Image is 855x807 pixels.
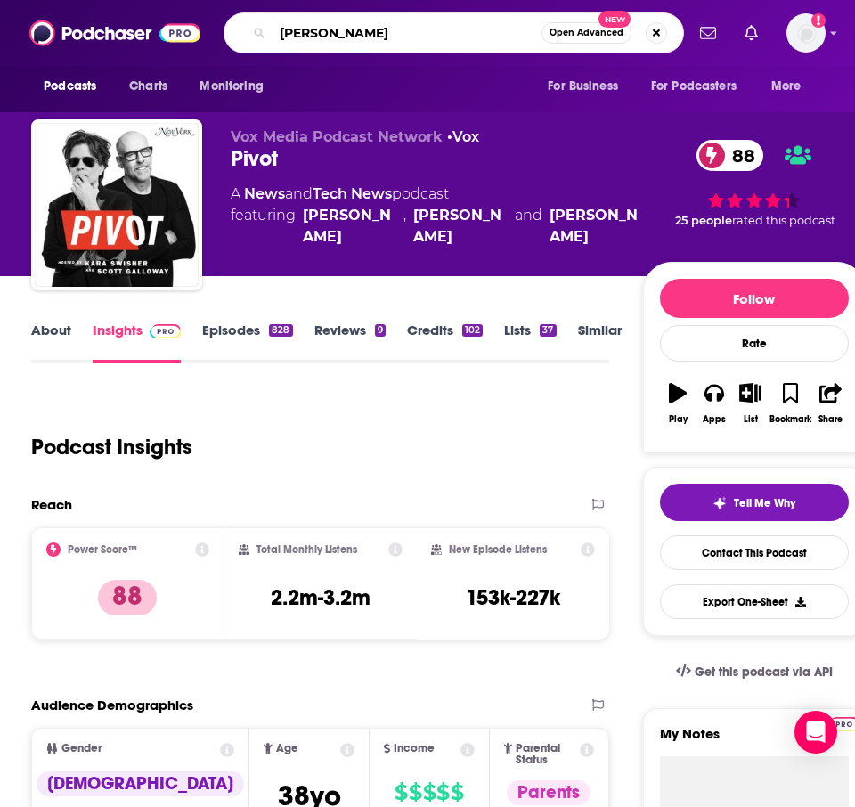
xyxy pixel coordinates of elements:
span: • [447,128,479,145]
div: [DEMOGRAPHIC_DATA] [37,771,244,796]
img: tell me why sparkle [712,496,727,510]
input: Search podcasts, credits, & more... [273,19,541,47]
button: Play [660,371,696,436]
span: , [403,205,406,248]
button: Share [812,371,849,436]
a: Scott Galloway [413,205,507,248]
span: $ [395,778,407,807]
p: 88 [98,580,157,615]
svg: Add a profile image [811,13,826,28]
h3: 2.2m-3.2m [271,584,370,611]
img: Podchaser - Follow, Share and Rate Podcasts [29,16,200,50]
button: tell me why sparkleTell Me Why [660,484,849,521]
span: For Podcasters [651,74,737,99]
span: $ [409,778,421,807]
div: Play [669,414,688,425]
button: open menu [535,69,640,103]
span: and [515,205,542,248]
div: 9 [375,324,386,337]
span: Parental Status [516,743,577,766]
button: open menu [187,69,286,103]
button: open menu [759,69,824,103]
div: Apps [703,414,726,425]
span: Charts [129,74,167,99]
button: List [732,371,769,436]
span: and [285,185,313,202]
a: Tech News [313,185,392,202]
span: Vox Media Podcast Network [231,128,443,145]
button: Follow [660,279,849,318]
span: More [771,74,802,99]
h2: Reach [31,496,72,513]
div: Bookmark [769,414,811,425]
button: Show profile menu [786,13,826,53]
button: Open AdvancedNew [541,22,631,44]
a: News [244,185,285,202]
span: $ [423,778,436,807]
span: For Business [548,74,618,99]
span: $ [436,778,449,807]
button: Bookmark [769,371,812,436]
a: Similar [578,322,622,363]
div: Share [818,414,843,425]
a: Charts [118,69,178,103]
div: Parents [507,780,590,805]
div: [PERSON_NAME] [550,205,643,248]
a: Show notifications dropdown [693,18,723,48]
a: 88 [696,140,764,171]
a: Episodes828 [202,322,292,363]
span: Tell Me Why [734,496,795,510]
div: 828 [269,324,292,337]
span: Podcasts [44,74,96,99]
label: My Notes [660,725,849,756]
div: List [744,414,758,425]
a: InsightsPodchaser Pro [93,322,181,363]
div: Search podcasts, credits, & more... [224,12,684,53]
span: New [598,11,631,28]
a: Reviews9 [314,322,386,363]
span: Open Advanced [550,29,623,37]
a: Lists37 [504,322,556,363]
span: Gender [61,743,102,754]
span: featuring [231,205,642,248]
h3: 153k-227k [466,584,560,611]
a: Show notifications dropdown [737,18,765,48]
span: Monitoring [199,74,263,99]
div: 102 [462,324,483,337]
div: Rate [660,325,849,362]
h2: Power Score™ [68,543,137,556]
button: open menu [31,69,119,103]
h2: Total Monthly Listens [256,543,357,556]
div: Open Intercom Messenger [794,711,837,754]
h2: Audience Demographics [31,697,193,713]
div: A podcast [231,183,642,248]
button: open menu [639,69,762,103]
img: Pivot [35,123,199,287]
img: User Profile [786,13,826,53]
span: Income [394,743,435,754]
a: Vox [452,128,479,145]
img: Podchaser Pro [150,324,181,338]
span: 25 people [675,214,732,227]
button: Apps [696,371,732,436]
div: 37 [540,324,556,337]
span: Logged in as WE_Broadcast [786,13,826,53]
span: 88 [714,140,764,171]
span: $ [451,778,463,807]
span: Age [276,743,298,754]
a: About [31,322,71,363]
a: Get this podcast via API [662,650,847,694]
h1: Podcast Insights [31,434,192,461]
h2: New Episode Listens [449,543,547,556]
span: Get this podcast via API [695,664,833,680]
button: Export One-Sheet [660,584,849,619]
a: Kara Swisher [303,205,396,248]
a: Credits102 [407,322,483,363]
a: Contact This Podcast [660,535,849,570]
span: rated this podcast [732,214,835,227]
